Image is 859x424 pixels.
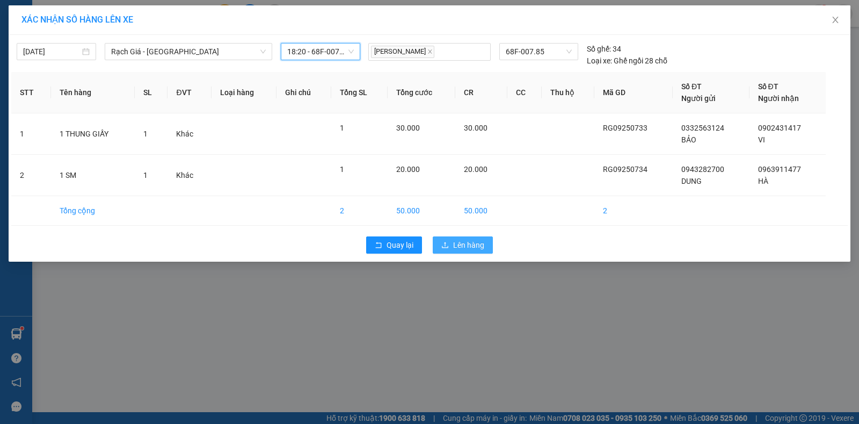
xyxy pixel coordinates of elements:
[464,124,487,132] span: 30.000
[587,55,612,67] span: Loại xe:
[427,49,433,54] span: close
[51,72,135,113] th: Tên hàng
[51,155,135,196] td: 1 SM
[506,44,572,60] span: 68F-007.85
[758,165,801,174] span: 0963911477
[375,241,382,250] span: rollback
[433,236,493,254] button: uploadLên hàng
[143,171,148,179] span: 1
[681,135,696,144] span: BẢO
[135,72,168,113] th: SL
[51,196,135,226] td: Tổng cộng
[388,196,455,226] td: 50.000
[455,72,507,113] th: CR
[681,82,702,91] span: Số ĐT
[168,113,211,155] td: Khác
[758,177,768,185] span: HÀ
[455,196,507,226] td: 50.000
[758,82,778,91] span: Số ĐT
[371,46,434,58] span: [PERSON_NAME]
[276,72,331,113] th: Ghi chú
[453,239,484,251] span: Lên hàng
[396,165,420,174] span: 20.000
[388,72,455,113] th: Tổng cước
[21,15,133,25] span: XÁC NHẬN SỐ HÀNG LÊN XE
[681,165,724,174] span: 0943282700
[11,72,51,113] th: STT
[587,43,621,55] div: 34
[331,196,388,226] td: 2
[820,5,850,35] button: Close
[681,94,716,103] span: Người gửi
[111,44,266,60] span: Rạch Giá - Hà Tiên
[366,236,422,254] button: rollbackQuay lại
[603,165,647,174] span: RG09250734
[287,44,354,60] span: 18:20 - 68F-007.85
[441,241,449,250] span: upload
[758,124,801,132] span: 0902431417
[143,130,148,138] span: 1
[681,124,724,132] span: 0332563124
[168,72,211,113] th: ĐVT
[23,46,80,58] input: 12/09/2025
[260,48,266,55] span: down
[331,72,388,113] th: Tổng SL
[831,16,840,24] span: close
[507,72,542,113] th: CC
[168,155,211,196] td: Khác
[396,124,420,132] span: 30.000
[594,72,673,113] th: Mã GD
[464,165,487,174] span: 20.000
[11,155,51,196] td: 2
[212,72,276,113] th: Loại hàng
[681,177,702,185] span: DUNG
[11,113,51,155] td: 1
[387,239,413,251] span: Quay lại
[594,196,673,226] td: 2
[758,94,799,103] span: Người nhận
[340,124,344,132] span: 1
[603,124,647,132] span: RG09250733
[51,113,135,155] td: 1 THUNG GIẤY
[542,72,594,113] th: Thu hộ
[587,43,611,55] span: Số ghế:
[758,135,765,144] span: VI
[587,55,667,67] div: Ghế ngồi 28 chỗ
[340,165,344,174] span: 1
